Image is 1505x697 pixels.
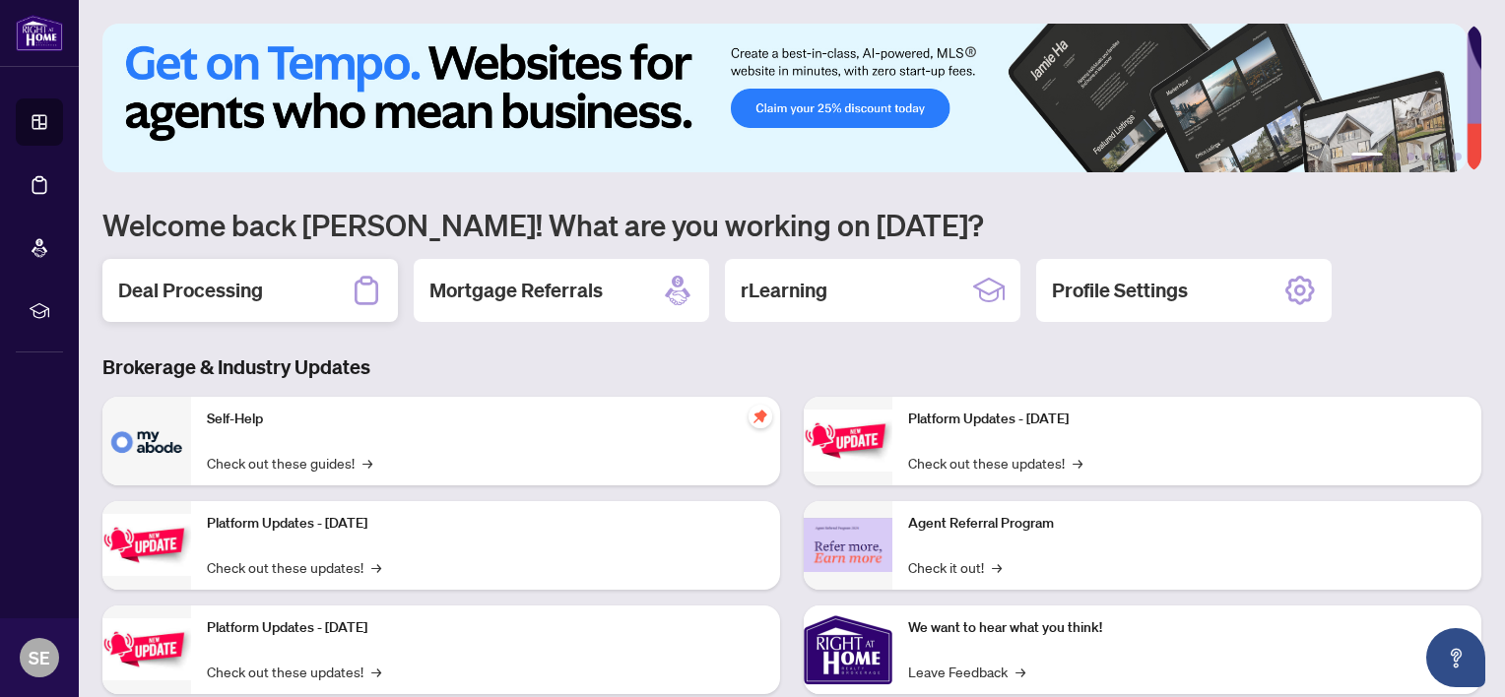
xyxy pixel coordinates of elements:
h2: Deal Processing [118,277,263,304]
img: Agent Referral Program [804,518,892,572]
img: We want to hear what you think! [804,605,892,694]
h2: Mortgage Referrals [429,277,603,304]
button: 1 [1351,153,1383,160]
a: Check out these updates!→ [908,452,1082,474]
span: → [371,556,381,578]
h3: Brokerage & Industry Updates [102,353,1481,381]
span: → [362,452,372,474]
a: Check out these updates!→ [207,556,381,578]
span: → [1073,452,1082,474]
span: SE [29,644,50,671]
img: Self-Help [102,397,191,485]
p: We want to hear what you think! [908,617,1466,639]
h1: Welcome back [PERSON_NAME]! What are you working on [DATE]? [102,206,1481,243]
a: Check it out!→ [908,556,1002,578]
button: Open asap [1426,628,1485,687]
span: → [992,556,1002,578]
img: logo [16,15,63,51]
p: Self-Help [207,409,764,430]
p: Platform Updates - [DATE] [207,513,764,535]
span: → [371,661,381,682]
a: Check out these guides!→ [207,452,372,474]
img: Platform Updates - June 23, 2025 [804,410,892,472]
p: Agent Referral Program [908,513,1466,535]
button: 3 [1407,153,1414,160]
p: Platform Updates - [DATE] [908,409,1466,430]
h2: rLearning [741,277,827,304]
span: → [1015,661,1025,682]
span: pushpin [749,405,772,428]
img: Slide 0 [102,24,1467,172]
img: Platform Updates - July 21, 2025 [102,618,191,680]
button: 4 [1422,153,1430,160]
img: Platform Updates - September 16, 2025 [102,514,191,576]
button: 2 [1391,153,1399,160]
h2: Profile Settings [1052,277,1188,304]
a: Check out these updates!→ [207,661,381,682]
a: Leave Feedback→ [908,661,1025,682]
button: 5 [1438,153,1446,160]
p: Platform Updates - [DATE] [207,617,764,639]
button: 6 [1454,153,1462,160]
